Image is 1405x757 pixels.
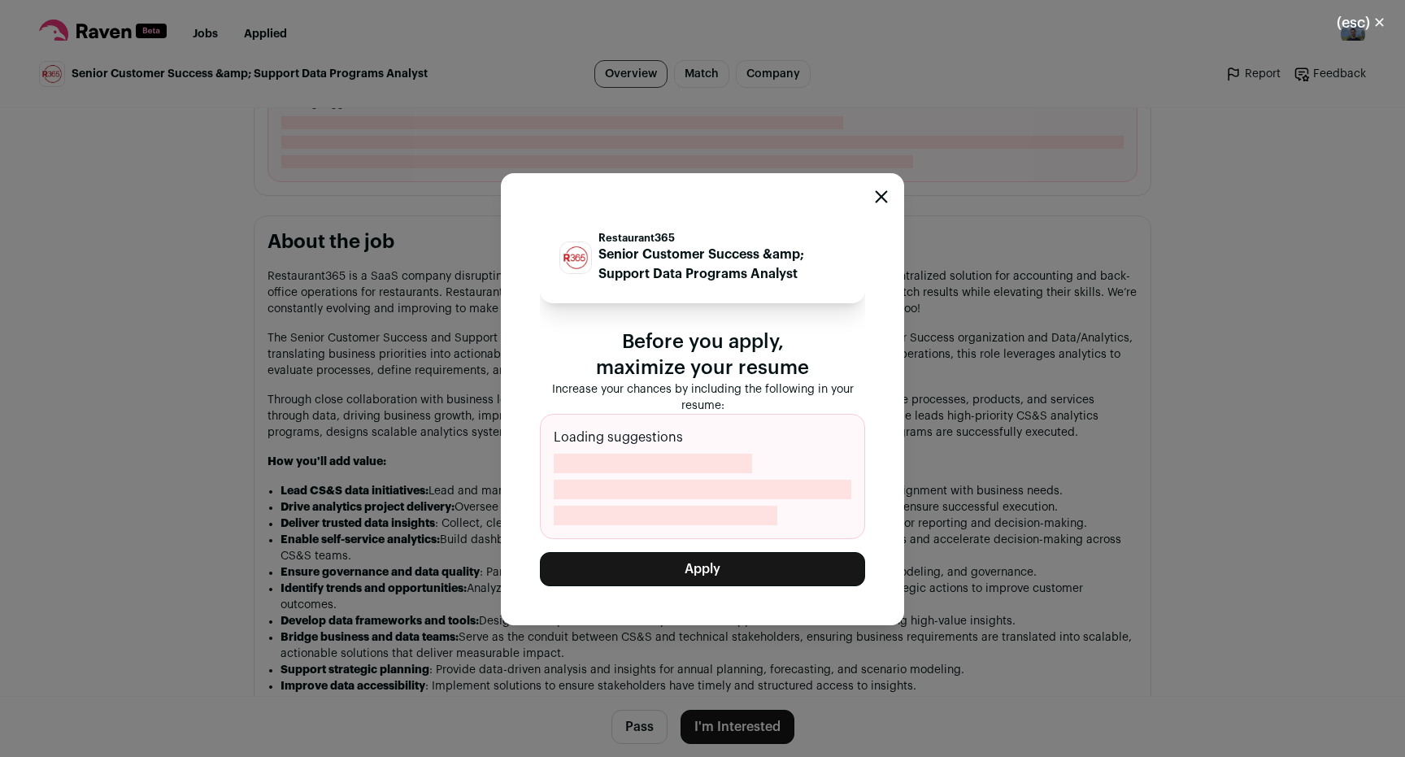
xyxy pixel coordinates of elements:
[598,232,846,245] p: Restaurant365
[540,414,865,539] div: Loading suggestions
[1317,5,1405,41] button: Close modal
[875,190,888,203] button: Close modal
[540,381,865,414] p: Increase your chances by including the following in your resume:
[598,245,846,284] p: Senior Customer Success &amp; Support Data Programs Analyst
[540,552,865,586] button: Apply
[560,242,591,273] img: 97be443d548039c27b26cdabcda88f93eb4d311c1aaa5d08e39d7ccf6c64a6ec.jpg
[540,329,865,381] p: Before you apply, maximize your resume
